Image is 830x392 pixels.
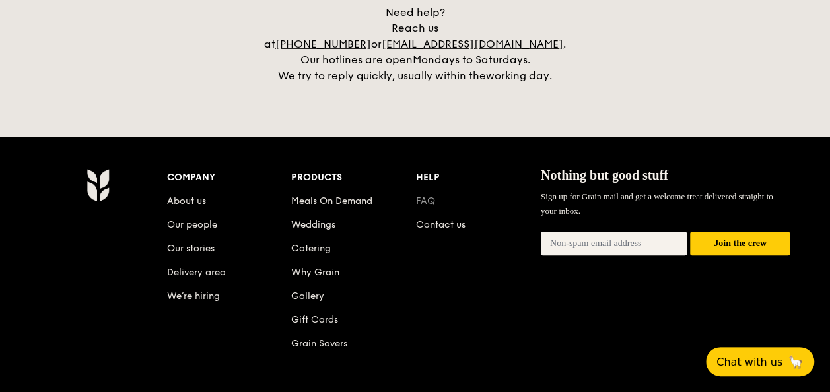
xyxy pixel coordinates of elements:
[167,290,220,302] a: We’re hiring
[706,347,814,376] button: Chat with us🦙
[291,168,416,187] div: Products
[788,354,804,370] span: 🦙
[690,232,790,256] button: Join the crew
[382,38,563,50] a: [EMAIL_ADDRESS][DOMAIN_NAME]
[291,195,372,207] a: Meals On Demand
[486,69,552,82] span: working day.
[291,243,331,254] a: Catering
[413,53,530,66] span: Mondays to Saturdays.
[167,243,215,254] a: Our stories
[541,191,773,216] span: Sign up for Grain mail and get a welcome treat delivered straight to your inbox.
[291,314,338,325] a: Gift Cards
[250,5,580,84] div: Need help? Reach us at or . Our hotlines are open We try to reply quickly, usually within the
[167,267,226,278] a: Delivery area
[167,219,217,230] a: Our people
[416,219,466,230] a: Contact us
[291,219,335,230] a: Weddings
[541,168,668,182] span: Nothing but good stuff
[167,168,292,187] div: Company
[291,267,339,278] a: Why Grain
[167,195,206,207] a: About us
[541,232,687,255] input: Non-spam email address
[291,290,324,302] a: Gallery
[291,338,347,349] a: Grain Savers
[416,168,541,187] div: Help
[275,38,371,50] a: [PHONE_NUMBER]
[416,195,435,207] a: FAQ
[716,356,782,368] span: Chat with us
[86,168,110,201] img: AYc88T3wAAAABJRU5ErkJggg==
